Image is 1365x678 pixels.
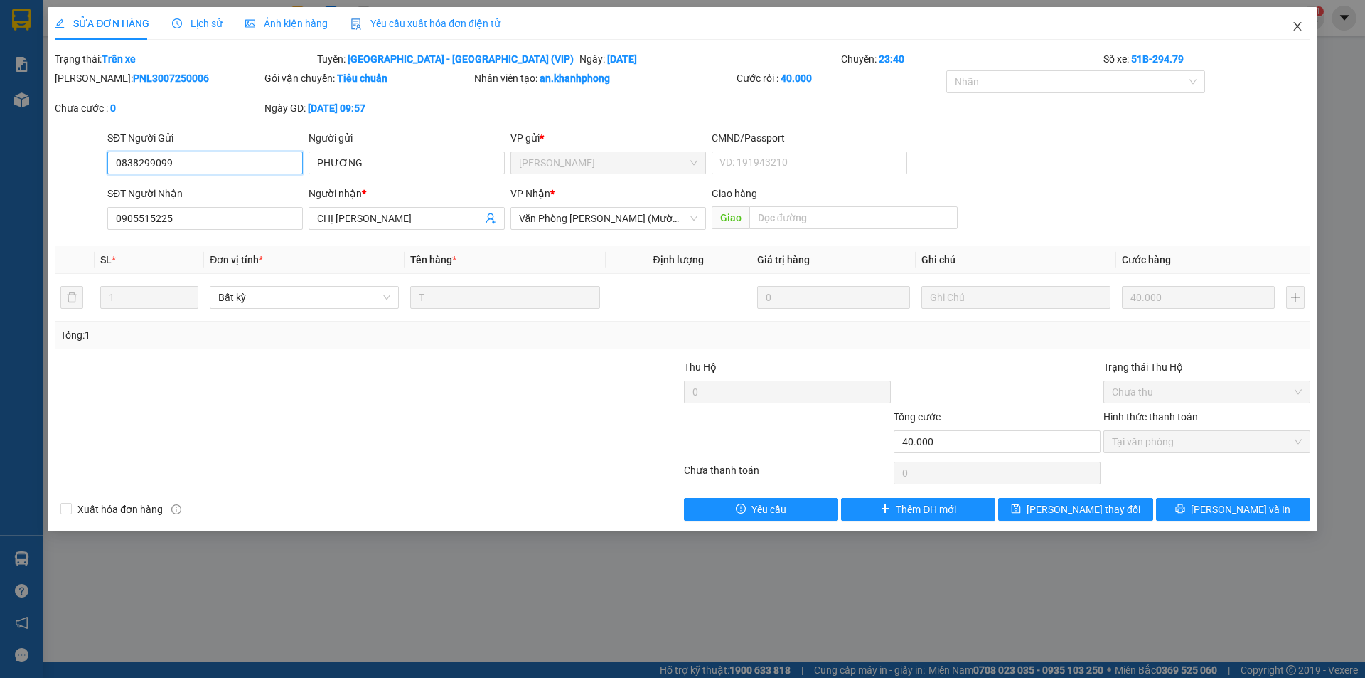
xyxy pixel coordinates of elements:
span: user-add [485,213,496,224]
span: plus [880,504,890,515]
span: Thu Hộ [684,361,717,373]
span: VP Nhận [510,188,550,199]
b: BIÊN NHẬN GỬI HÀNG [92,21,136,112]
button: delete [60,286,83,309]
b: [GEOGRAPHIC_DATA] - [GEOGRAPHIC_DATA] (VIP) [348,53,574,65]
input: Ghi Chú [921,286,1110,309]
span: clock-circle [172,18,182,28]
b: 23:40 [879,53,904,65]
div: Số xe: [1102,51,1312,67]
b: Trên xe [102,53,136,65]
div: [PERSON_NAME]: [55,70,262,86]
span: info-circle [171,504,181,514]
button: printer[PERSON_NAME] và In [1156,498,1310,521]
button: Close [1278,7,1317,47]
span: Lịch sử [172,18,223,29]
b: an.khanhphong [540,73,610,84]
img: logo.jpg [18,18,89,89]
span: Chưa thu [1112,381,1302,403]
div: CMND/Passport [712,130,907,146]
input: Dọc đường [749,206,958,229]
li: (c) 2017 [119,68,196,85]
span: picture [245,18,255,28]
span: SỬA ĐƠN HÀNG [55,18,149,29]
div: SĐT Người Nhận [107,186,303,201]
div: SĐT Người Gửi [107,130,303,146]
label: Hình thức thanh toán [1103,411,1198,423]
span: Yêu cầu xuất hóa đơn điện tử [350,18,500,29]
span: close [1292,21,1303,32]
span: Đơn vị tính [210,254,263,265]
span: exclamation-circle [736,504,746,515]
span: Tại văn phòng [1112,431,1302,452]
div: Chưa cước : [55,100,262,116]
span: Phạm Ngũ Lão [519,152,697,174]
span: Cước hàng [1122,254,1171,265]
span: save [1011,504,1021,515]
div: Ngày: [578,51,840,67]
b: PNL3007250006 [133,73,209,84]
button: exclamation-circleYêu cầu [684,498,838,521]
span: Tên hàng [410,254,456,265]
span: Giá trị hàng [757,254,810,265]
b: [DATE] 09:57 [308,102,365,114]
b: [DOMAIN_NAME] [119,54,196,65]
input: VD: Bàn, Ghế [410,286,599,309]
img: icon [350,18,362,30]
span: Giao [712,206,749,229]
b: Tiêu chuẩn [337,73,387,84]
button: plusThêm ĐH mới [841,498,995,521]
span: Giao hàng [712,188,757,199]
div: Tổng: 1 [60,327,527,343]
b: [PERSON_NAME] [18,92,80,159]
div: Chuyến: [840,51,1102,67]
span: Tổng cước [894,411,941,423]
span: edit [55,18,65,28]
input: 0 [1122,286,1275,309]
div: Người gửi [309,130,504,146]
div: Trạng thái Thu Hộ [1103,359,1310,375]
div: Nhân viên tạo: [474,70,734,86]
span: Thêm ĐH mới [896,502,956,517]
span: [PERSON_NAME] và In [1191,502,1290,517]
b: [DATE] [607,53,637,65]
span: Xuất hóa đơn hàng [72,502,168,517]
input: 0 [757,286,910,309]
span: Yêu cầu [751,502,786,517]
span: Bất kỳ [218,287,390,308]
div: Trạng thái: [53,51,316,67]
div: Gói vận chuyển: [264,70,471,86]
b: 0 [110,102,116,114]
span: [PERSON_NAME] thay đổi [1027,502,1140,517]
span: Văn Phòng Trần Phú (Mường Thanh) [519,208,697,229]
div: Tuyến: [316,51,578,67]
span: Ảnh kiện hàng [245,18,328,29]
b: 51B-294.79 [1131,53,1184,65]
div: Cước rồi : [737,70,943,86]
img: logo.jpg [154,18,188,52]
div: Ngày GD: [264,100,471,116]
button: save[PERSON_NAME] thay đổi [998,498,1152,521]
div: VP gửi [510,130,706,146]
th: Ghi chú [916,246,1116,274]
span: Định lượng [653,254,704,265]
div: Người nhận [309,186,504,201]
span: printer [1175,504,1185,515]
b: 40.000 [781,73,812,84]
div: Chưa thanh toán [682,462,892,487]
button: plus [1286,286,1305,309]
span: SL [100,254,112,265]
